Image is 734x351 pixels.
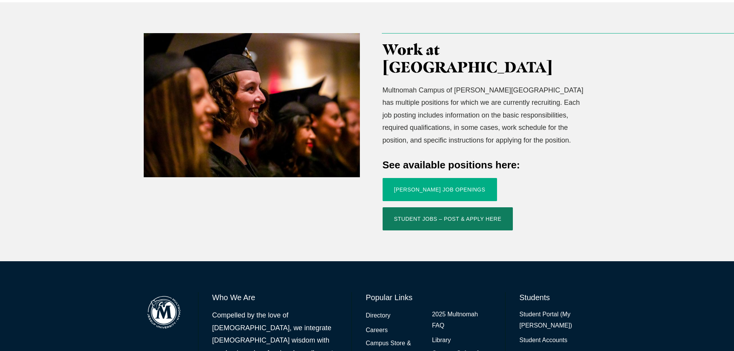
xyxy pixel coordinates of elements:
img: Registrar_2019_12_13_Graduation-49-2 [144,33,360,177]
a: Student Jobs – Post & Apply Here [383,207,513,230]
img: Multnomah Campus of Jessup University logo [144,292,184,333]
p: Multnomah Campus of [PERSON_NAME][GEOGRAPHIC_DATA] has multiple positions for which we are curren... [383,84,591,146]
a: Library [432,335,451,346]
h6: Who We Are [212,292,338,303]
a: Directory [366,310,390,321]
a: Careers [366,325,388,336]
a: [PERSON_NAME] Job Openings [383,178,497,201]
h4: See available positions here: [383,158,591,172]
h6: Students [519,292,590,303]
a: Student Portal (My [PERSON_NAME]) [519,309,590,331]
h3: Work at [GEOGRAPHIC_DATA] [383,41,591,76]
a: Student Accounts [519,335,568,346]
h6: Popular Links [366,292,491,303]
a: 2025 Multnomah FAQ [432,309,491,331]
